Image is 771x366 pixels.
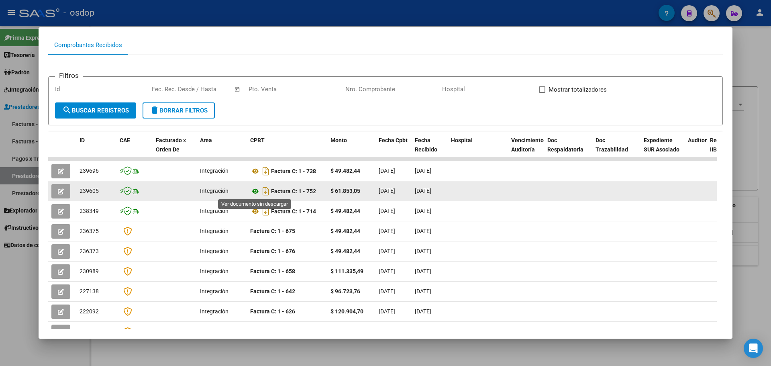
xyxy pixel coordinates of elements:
[271,168,316,174] strong: Factura C: 1 - 738
[54,41,122,50] div: Comprobantes Recibidos
[379,137,408,143] span: Fecha Cpbt
[379,188,395,194] span: [DATE]
[688,137,712,143] span: Auditoria
[549,85,607,94] span: Mostrar totalizadores
[200,228,228,234] span: Integración
[185,86,224,93] input: End date
[415,137,437,153] span: Fecha Recibido
[120,137,130,143] span: CAE
[200,268,228,274] span: Integración
[327,132,375,167] datatable-header-cell: Monto
[415,168,431,174] span: [DATE]
[200,308,228,315] span: Integración
[544,132,592,167] datatable-header-cell: Doc Respaldatoria
[330,288,360,294] strong: $ 96.723,76
[330,248,360,254] strong: $ 49.482,44
[153,132,197,167] datatable-header-cell: Facturado x Orden De
[415,328,431,335] span: [DATE]
[707,132,739,167] datatable-header-cell: Retencion IIBB
[62,105,72,115] mat-icon: search
[330,308,363,315] strong: $ 120.904,70
[415,288,431,294] span: [DATE]
[250,308,295,315] strong: Factura C: 1 - 626
[200,208,228,214] span: Integración
[200,168,228,174] span: Integración
[250,268,295,274] strong: Factura C: 1 - 658
[55,70,83,81] h3: Filtros
[250,288,295,294] strong: Factura C: 1 - 642
[744,339,763,358] div: Open Intercom Messenger
[511,137,544,153] span: Vencimiento Auditoría
[200,188,228,194] span: Integración
[448,132,508,167] datatable-header-cell: Hospital
[233,85,242,94] button: Open calendar
[156,137,186,153] span: Facturado x Orden De
[55,102,136,119] button: Buscar Registros
[415,308,431,315] span: [DATE]
[330,168,360,174] strong: $ 49.482,44
[80,137,85,143] span: ID
[415,228,431,234] span: [DATE]
[330,137,347,143] span: Monto
[379,208,395,214] span: [DATE]
[80,228,99,234] span: 236375
[330,188,360,194] strong: $ 61.853,05
[415,188,431,194] span: [DATE]
[261,165,271,178] i: Descargar documento
[330,268,363,274] strong: $ 111.335,49
[200,248,228,254] span: Integración
[250,328,295,335] strong: Factura C: 1 - 609
[80,248,99,254] span: 236373
[62,107,129,114] span: Buscar Registros
[150,107,208,114] span: Borrar Filtros
[379,248,395,254] span: [DATE]
[375,132,412,167] datatable-header-cell: Fecha Cpbt
[261,185,271,198] i: Descargar documento
[685,132,707,167] datatable-header-cell: Auditoria
[80,308,99,315] span: 222092
[379,268,395,274] span: [DATE]
[379,168,395,174] span: [DATE]
[80,168,99,174] span: 239696
[250,248,295,254] strong: Factura C: 1 - 676
[76,132,116,167] datatable-header-cell: ID
[250,228,295,234] strong: Factura C: 1 - 675
[330,228,360,234] strong: $ 49.482,44
[415,248,431,254] span: [DATE]
[451,137,473,143] span: Hospital
[379,328,395,335] span: [DATE]
[592,132,640,167] datatable-header-cell: Doc Trazabilidad
[412,132,448,167] datatable-header-cell: Fecha Recibido
[116,132,153,167] datatable-header-cell: CAE
[247,132,327,167] datatable-header-cell: CPBT
[80,208,99,214] span: 238349
[330,208,360,214] strong: $ 49.482,44
[200,328,228,335] span: Integración
[379,308,395,315] span: [DATE]
[644,137,679,153] span: Expediente SUR Asociado
[80,288,99,294] span: 227138
[261,205,271,218] i: Descargar documento
[80,328,99,335] span: 219222
[200,288,228,294] span: Integración
[80,188,99,194] span: 239605
[271,208,316,215] strong: Factura C: 1 - 714
[379,288,395,294] span: [DATE]
[197,132,247,167] datatable-header-cell: Area
[150,105,159,115] mat-icon: delete
[710,137,736,153] span: Retencion IIBB
[80,268,99,274] span: 230989
[200,137,212,143] span: Area
[596,137,628,153] span: Doc Trazabilidad
[415,268,431,274] span: [DATE]
[508,132,544,167] datatable-header-cell: Vencimiento Auditoría
[547,137,583,153] span: Doc Respaldatoria
[415,208,431,214] span: [DATE]
[250,137,265,143] span: CPBT
[330,328,360,335] strong: $ 95.766,08
[379,228,395,234] span: [DATE]
[271,188,316,194] strong: Factura C: 1 - 752
[640,132,685,167] datatable-header-cell: Expediente SUR Asociado
[152,86,178,93] input: Start date
[143,102,215,119] button: Borrar Filtros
